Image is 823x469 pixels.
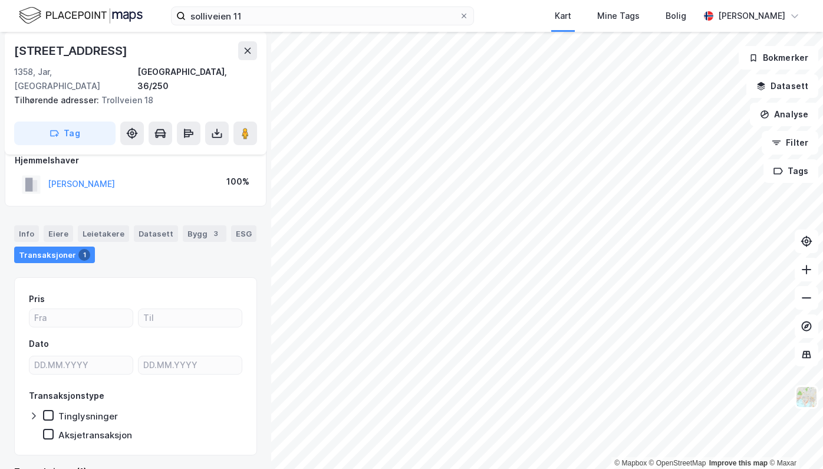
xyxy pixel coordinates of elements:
[764,412,823,469] iframe: Chat Widget
[183,225,226,242] div: Bygg
[750,103,818,126] button: Analyse
[29,356,133,374] input: DD.MM.YYYY
[226,175,249,189] div: 100%
[139,356,242,374] input: DD.MM.YYYY
[555,9,571,23] div: Kart
[15,153,256,168] div: Hjemmelshaver
[78,225,129,242] div: Leietakere
[29,389,104,403] div: Transaksjonstype
[231,225,256,242] div: ESG
[58,411,118,422] div: Tinglysninger
[19,5,143,26] img: logo.f888ab2527a4732fd821a326f86c7f29.svg
[14,247,95,263] div: Transaksjoner
[29,309,133,327] input: Fra
[14,41,130,60] div: [STREET_ADDRESS]
[210,228,222,240] div: 3
[14,225,39,242] div: Info
[14,122,116,145] button: Tag
[764,412,823,469] div: Kontrollprogram for chat
[14,95,101,105] span: Tilhørende adresser:
[718,9,785,23] div: [PERSON_NAME]
[762,131,818,155] button: Filter
[29,292,45,306] div: Pris
[795,386,818,408] img: Z
[29,337,49,351] div: Dato
[597,9,640,23] div: Mine Tags
[78,249,90,261] div: 1
[739,46,818,70] button: Bokmerker
[139,309,242,327] input: Til
[763,159,818,183] button: Tags
[134,225,178,242] div: Datasett
[666,9,686,23] div: Bolig
[44,225,73,242] div: Eiere
[614,459,647,467] a: Mapbox
[186,7,459,25] input: Søk på adresse, matrikkel, gårdeiere, leietakere eller personer
[14,65,137,93] div: 1358, Jar, [GEOGRAPHIC_DATA]
[649,459,706,467] a: OpenStreetMap
[58,429,132,441] div: Aksjetransaksjon
[14,93,248,107] div: Trollveien 18
[709,459,768,467] a: Improve this map
[746,74,818,98] button: Datasett
[137,65,257,93] div: [GEOGRAPHIC_DATA], 36/250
